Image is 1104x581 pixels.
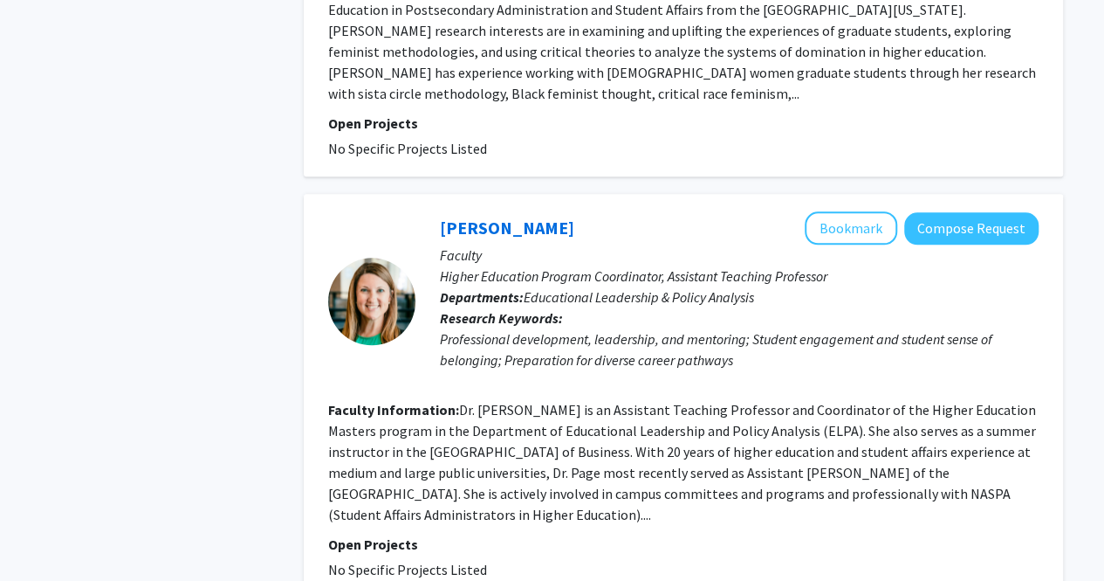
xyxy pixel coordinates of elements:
b: Faculty Information: [328,401,459,418]
b: Departments: [440,288,524,306]
span: No Specific Projects Listed [328,561,487,578]
b: Research Keywords: [440,309,563,327]
span: Educational Leadership & Policy Analysis [524,288,754,306]
button: Compose Request to Laura Page [904,212,1039,245]
p: Faculty [440,245,1039,266]
iframe: Chat [13,502,74,568]
p: Open Projects [328,534,1039,555]
a: [PERSON_NAME] [440,217,574,239]
div: Professional development, leadership, and mentoring; Student engagement and student sense of belo... [440,329,1039,370]
fg-read-more: Dr. [PERSON_NAME] is an Assistant Teaching Professor and Coordinator of the Higher Education Mast... [328,401,1036,523]
span: No Specific Projects Listed [328,140,487,157]
p: Open Projects [328,113,1039,134]
button: Add Laura Page to Bookmarks [805,211,897,245]
p: Higher Education Program Coordinator, Assistant Teaching Professor [440,266,1039,287]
